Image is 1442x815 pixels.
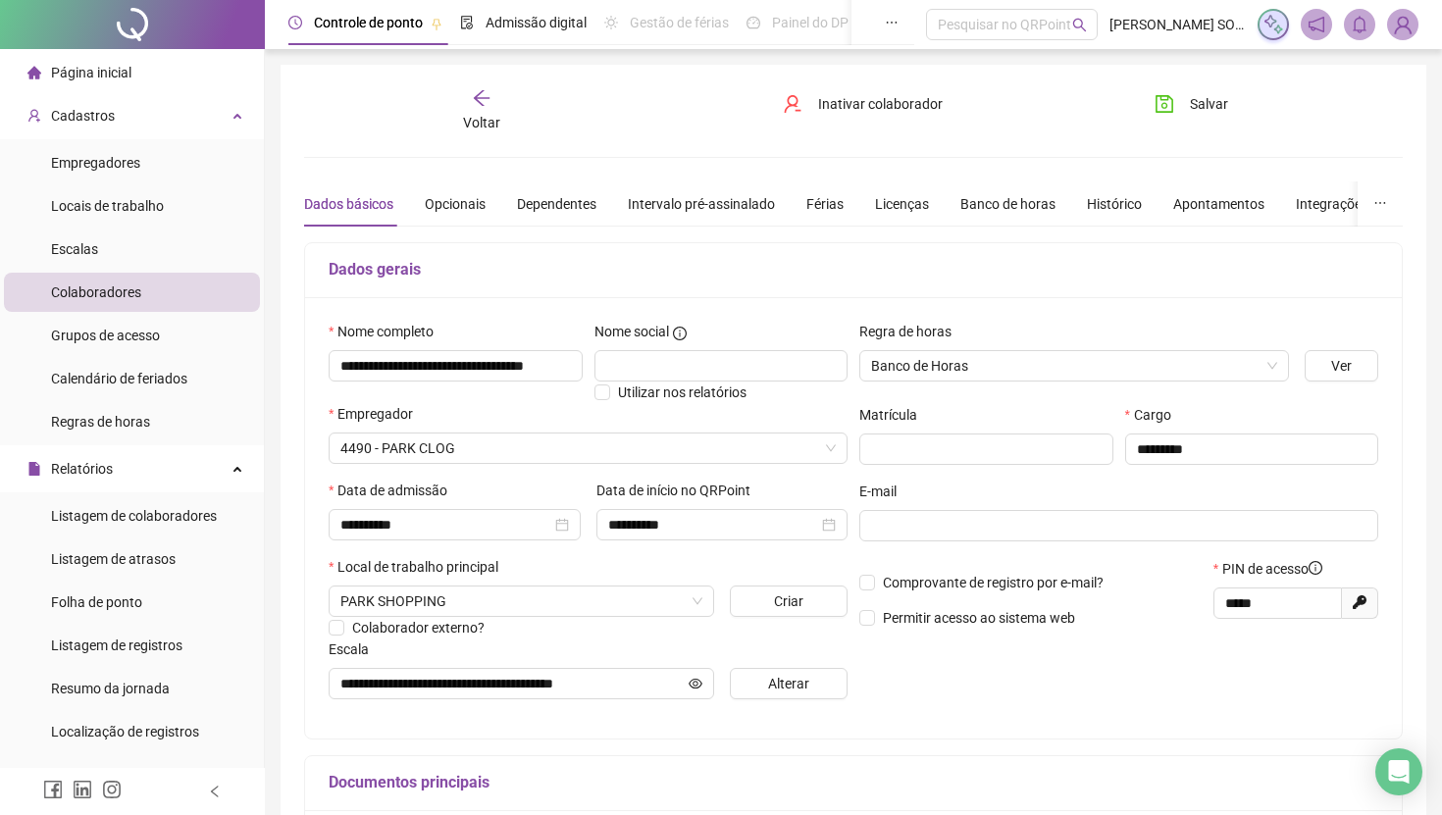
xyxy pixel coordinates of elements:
span: Empregadores [51,155,140,171]
span: ellipsis [1373,196,1387,210]
span: PIN de acesso [1222,558,1322,580]
span: Controle de ponto [314,15,423,30]
span: Calendário de feriados [51,371,187,386]
span: Salvar [1190,93,1228,115]
span: instagram [102,780,122,799]
label: Empregador [329,403,426,425]
span: Regras de horas [51,414,150,430]
button: ellipsis [1358,181,1403,227]
span: 4490 - PARK CLOG LTDA [340,433,836,463]
span: notification [1308,16,1325,33]
span: Listagem de colaboradores [51,508,217,524]
span: info-circle [1309,561,1322,575]
span: user-add [27,109,41,123]
span: Cadastros [51,108,115,124]
span: facebook [43,780,63,799]
span: save [1155,94,1174,114]
button: Criar [730,586,848,617]
h5: Dados gerais [329,258,1378,281]
span: arrow-left [472,88,491,108]
div: Integrações [1296,193,1368,215]
div: Open Intercom Messenger [1375,748,1422,795]
span: Banco de Horas [871,351,1277,381]
span: pushpin [431,18,442,29]
span: Localização de registros [51,724,199,739]
div: Apontamentos [1173,193,1264,215]
button: Ver [1305,350,1378,382]
div: Histórico [1087,193,1142,215]
span: Escalas [51,241,98,257]
span: home [27,66,41,79]
div: Banco de horas [960,193,1056,215]
span: bell [1351,16,1368,33]
span: ellipsis [885,16,899,29]
span: [PERSON_NAME] SOLUCOES EM FOLHA [1109,14,1246,35]
div: Dependentes [517,193,596,215]
div: Intervalo pré-assinalado [628,193,775,215]
span: Alterar [768,673,809,694]
span: Grupos de acesso [51,328,160,343]
span: Utilizar nos relatórios [618,384,747,400]
div: Dados básicos [304,193,393,215]
span: Colaborador externo? [352,620,485,636]
span: Inativar colaborador [818,93,943,115]
span: Admissão digital [486,15,587,30]
button: Salvar [1140,88,1243,120]
div: Opcionais [425,193,486,215]
span: Comprovante de registro por e-mail? [883,575,1104,590]
span: Relatórios [51,461,113,477]
span: Voltar [463,115,500,130]
span: dashboard [747,16,760,29]
label: Cargo [1125,404,1184,426]
span: left [208,785,222,798]
span: sun [604,16,618,29]
span: SETOR ST SMAS [340,586,702,616]
span: Listagem de atrasos [51,551,176,567]
img: 67889 [1388,10,1417,39]
label: Data de início no QRPoint [596,480,763,501]
span: Página inicial [51,65,131,80]
div: Férias [806,193,844,215]
label: Local de trabalho principal [329,556,511,578]
button: Inativar colaborador [768,88,957,120]
span: Criar [774,590,803,612]
div: Licenças [875,193,929,215]
label: Matrícula [859,404,930,426]
span: search [1072,18,1087,32]
span: file-done [460,16,474,29]
label: Nome completo [329,321,446,342]
span: Resumo da jornada [51,681,170,696]
img: sparkle-icon.fc2bf0ac1784a2077858766a79e2daf3.svg [1262,14,1284,35]
span: Ver [1331,355,1352,377]
label: Data de admissão [329,480,460,501]
span: Nome social [594,321,669,342]
span: info-circle [673,327,687,340]
span: Listagem de registros [51,637,182,653]
label: Regra de horas [859,321,964,342]
span: Permitir acesso ao sistema web [883,610,1075,626]
span: user-delete [783,94,802,114]
span: linkedin [73,780,92,799]
span: clock-circle [288,16,302,29]
span: Banco de Horas [51,767,148,783]
span: Colaboradores [51,284,141,300]
label: E-mail [859,481,909,502]
h5: Documentos principais [329,771,1378,794]
span: Locais de trabalho [51,198,164,214]
span: Gestão de férias [630,15,729,30]
span: eye [689,677,702,690]
span: Folha de ponto [51,594,142,610]
span: file [27,462,41,476]
button: Alterar [730,668,848,699]
label: Escala [329,638,382,660]
span: Painel do DP [772,15,849,30]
